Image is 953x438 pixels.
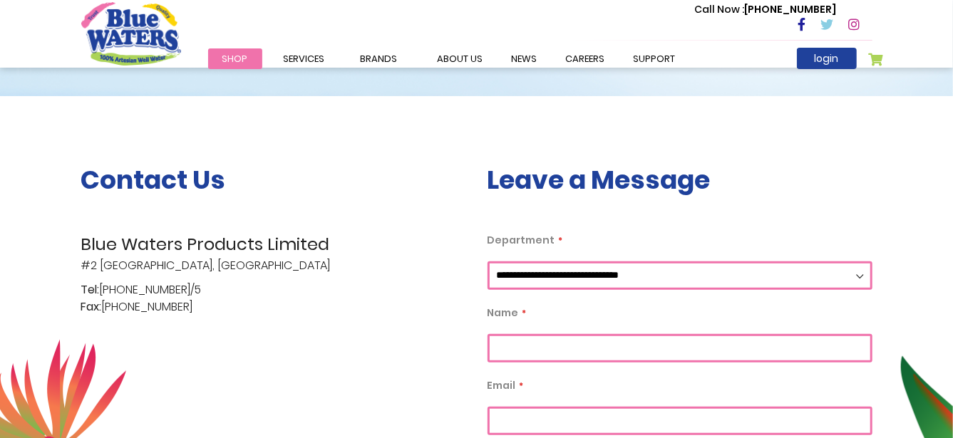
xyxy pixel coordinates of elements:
[488,306,519,320] span: Name
[222,52,248,66] span: Shop
[81,298,102,316] span: Fax:
[695,2,745,16] span: Call Now :
[284,52,325,66] span: Services
[488,233,555,247] span: Department
[488,378,516,392] span: Email
[552,48,619,69] a: careers
[81,281,100,298] span: Tel:
[423,48,498,69] a: about us
[81,231,466,274] p: #2 [GEOGRAPHIC_DATA], [GEOGRAPHIC_DATA]
[695,2,837,17] p: [PHONE_NUMBER]
[797,48,857,69] a: login
[361,52,398,66] span: Brands
[498,48,552,69] a: News
[81,165,466,195] h3: Contact Us
[81,231,466,257] span: Blue Waters Products Limited
[488,165,872,195] h3: Leave a Message
[81,2,181,65] a: store logo
[619,48,690,69] a: support
[81,281,466,316] p: [PHONE_NUMBER]/5 [PHONE_NUMBER]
